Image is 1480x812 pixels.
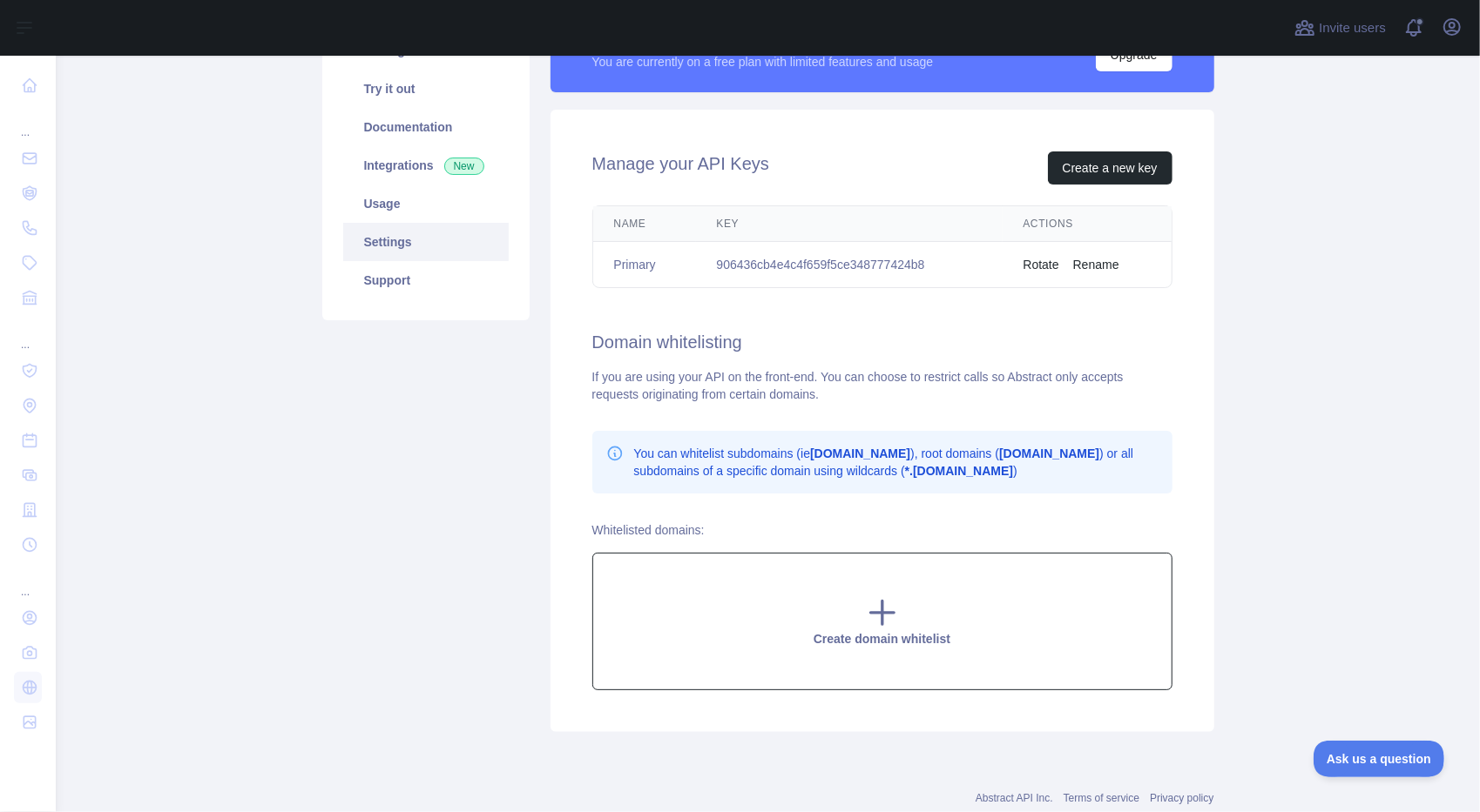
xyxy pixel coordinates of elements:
[14,317,42,352] div: ...
[1064,792,1139,804] a: Terms of service
[343,185,509,223] a: Usage
[592,368,1173,403] div: If you are using your API on the front-end. You can choose to restrict calls so Abstract only acc...
[1150,792,1213,804] a: Privacy policy
[905,464,1013,478] b: *.[DOMAIN_NAME]
[696,242,1003,288] td: 906436cb4e4c4f659f5ce348777424b8
[444,158,484,175] span: New
[592,53,934,70] div: You are currently on a free plan with limited features and usage
[593,206,696,242] th: Name
[592,330,1173,354] h2: Domain whitelisting
[1003,206,1172,242] th: Actions
[14,564,42,599] div: ...
[634,445,1159,480] p: You can whitelist subdomains (ie ), root domains ( ) or all subdomains of a specific domain using...
[14,104,42,139] div: ...
[999,446,1099,460] b: [DOMAIN_NAME]
[696,206,1003,242] th: Key
[343,223,509,261] a: Settings
[592,523,705,537] label: Whitelisted domains:
[1314,741,1445,777] iframe: Toggle Customer Support
[810,446,910,460] b: [DOMAIN_NAME]
[343,261,509,299] a: Support
[1024,256,1059,273] button: Rotate
[1319,18,1386,38] span: Invite users
[593,242,696,288] td: Primary
[343,70,509,108] a: Try it out
[592,151,769,185] h2: Manage your API Keys
[814,632,950,646] span: Create domain whitelist
[976,792,1053,804] a: Abstract API Inc.
[343,146,509,185] a: Integrations New
[1048,151,1173,185] button: Create a new key
[1291,14,1389,42] button: Invite users
[1073,256,1119,273] button: Rename
[343,108,509,146] a: Documentation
